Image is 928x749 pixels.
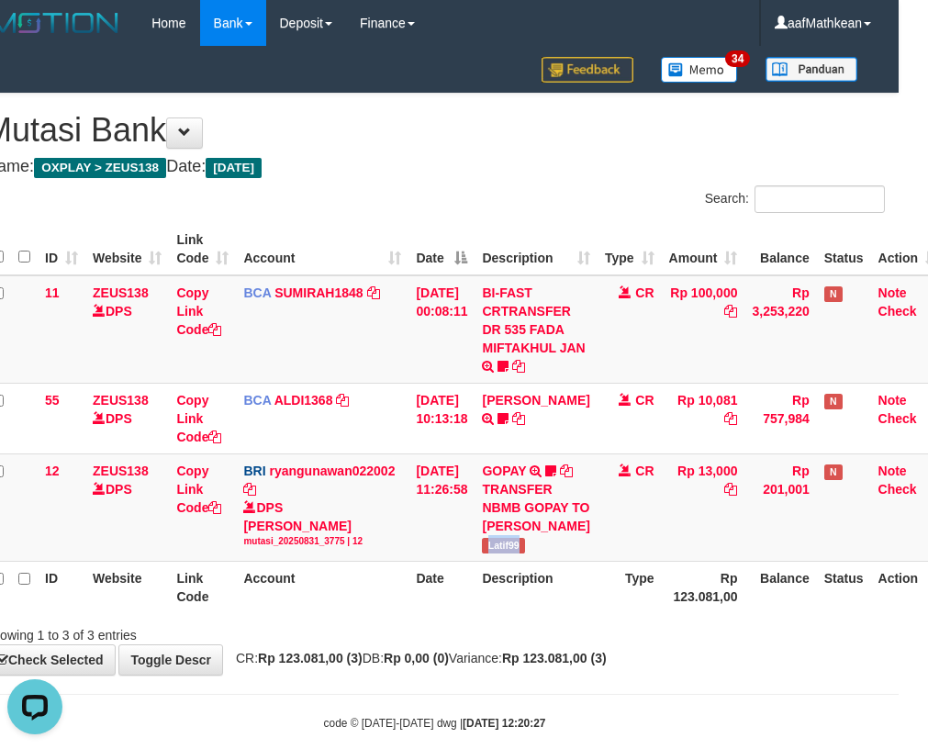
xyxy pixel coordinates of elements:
td: Rp 100,000 [662,275,745,384]
th: ID: activate to sort column ascending [38,223,85,275]
div: DPS [PERSON_NAME] [243,498,401,548]
a: Copy Rp 10,081 to clipboard [724,411,737,426]
a: Check [878,304,917,319]
th: Description: activate to sort column ascending [475,223,597,275]
strong: [DATE] 12:20:27 [463,717,545,730]
a: Copy SUMIRAH1848 to clipboard [367,285,380,300]
a: Copy Link Code [176,464,221,515]
th: Date [408,561,475,613]
a: ZEUS138 [93,393,149,408]
a: ZEUS138 [93,285,149,300]
img: Feedback.jpg [542,57,633,83]
a: Copy ALDI1368 to clipboard [336,393,349,408]
th: Type: activate to sort column ascending [598,223,662,275]
a: Copy Link Code [176,393,221,444]
a: Copy FERLANDA EFRILIDIT to clipboard [512,411,525,426]
a: Toggle Descr [118,644,223,676]
img: panduan.png [766,57,857,82]
th: Website: activate to sort column ascending [85,223,169,275]
span: 34 [725,50,750,67]
span: BCA [243,393,271,408]
a: ZEUS138 [93,464,149,478]
div: TRANSFER NBMB GOPAY TO [PERSON_NAME] [482,480,589,535]
th: Status [817,561,871,613]
input: Search: [755,185,885,213]
th: Rp 123.081,00 [662,561,745,613]
a: ALDI1368 [274,393,333,408]
a: Copy ryangunawan022002 to clipboard [243,482,256,497]
td: DPS [85,453,169,561]
th: Account: activate to sort column ascending [236,223,408,275]
span: 11 [45,285,60,300]
th: Type [598,561,662,613]
span: CR [635,393,654,408]
th: Status [817,223,871,275]
th: Account [236,561,408,613]
strong: Rp 123.081,00 (3) [258,651,363,665]
span: BRI [243,464,265,478]
a: SUMIRAH1848 [274,285,363,300]
a: Copy Rp 100,000 to clipboard [724,304,737,319]
a: Check [878,411,917,426]
span: Has Note [824,394,843,409]
span: Latif99 [482,538,524,553]
span: [DATE] [206,158,262,178]
td: DPS [85,383,169,453]
a: Copy BI-FAST CRTRANSFER DR 535 FADA MIFTAKHUL JAN to clipboard [512,359,525,374]
a: 34 [647,46,752,93]
a: Note [878,285,907,300]
label: Search: [705,185,885,213]
span: CR [635,464,654,478]
td: [DATE] 11:26:58 [408,453,475,561]
td: [DATE] 00:08:11 [408,275,475,384]
a: Copy GOPAY to clipboard [560,464,573,478]
span: 12 [45,464,60,478]
span: 55 [45,393,60,408]
th: Balance [744,223,816,275]
td: Rp 10,081 [662,383,745,453]
a: Check [878,482,917,497]
div: mutasi_20250831_3775 | 12 [243,535,401,548]
span: BCA [243,285,271,300]
th: Description [475,561,597,613]
th: Link Code: activate to sort column ascending [169,223,236,275]
th: Date: activate to sort column descending [408,223,475,275]
th: ID [38,561,85,613]
span: CR [635,285,654,300]
strong: Rp 123.081,00 (3) [502,651,607,665]
th: Website [85,561,169,613]
a: Copy Rp 13,000 to clipboard [724,482,737,497]
td: Rp 3,253,220 [744,275,816,384]
td: Rp 13,000 [662,453,745,561]
a: ryangunawan022002 [269,464,395,478]
small: code © [DATE]-[DATE] dwg | [324,717,546,730]
th: Balance [744,561,816,613]
td: BI-FAST CRTRANSFER DR 535 FADA MIFTAKHUL JAN [475,275,597,384]
span: CR: DB: Variance: [227,651,607,665]
a: GOPAY [482,464,526,478]
span: Has Note [824,286,843,302]
a: [PERSON_NAME] [482,393,589,408]
td: [DATE] 10:13:18 [408,383,475,453]
a: Note [878,393,907,408]
th: Amount: activate to sort column ascending [662,223,745,275]
td: Rp 757,984 [744,383,816,453]
td: DPS [85,275,169,384]
button: Open LiveChat chat widget [7,7,62,62]
td: Rp 201,001 [744,453,816,561]
a: Copy Link Code [176,285,221,337]
a: Note [878,464,907,478]
img: Button%20Memo.svg [661,57,738,83]
strong: Rp 0,00 (0) [384,651,449,665]
span: OXPLAY > ZEUS138 [34,158,166,178]
span: Has Note [824,464,843,480]
th: Link Code [169,561,236,613]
